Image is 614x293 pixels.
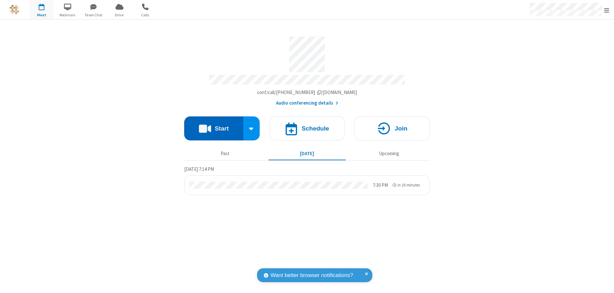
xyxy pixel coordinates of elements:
[373,182,388,189] div: 7:30 PM
[30,12,54,18] span: Meet
[56,12,80,18] span: Webinars
[215,125,229,131] h4: Start
[184,166,214,172] span: [DATE] 7:14 PM
[184,32,430,107] section: Account details
[187,147,264,160] button: Past
[243,116,260,140] div: Start conference options
[398,182,420,188] span: in 16 minutes
[350,147,428,160] button: Upcoming
[10,5,19,14] img: QA Selenium DO NOT DELETE OR CHANGE
[133,12,157,18] span: Calls
[395,125,407,131] h4: Join
[257,89,357,96] button: Copy my meeting room linkCopy my meeting room link
[107,12,131,18] span: Drive
[271,271,353,280] span: Want better browser notifications?
[302,125,329,131] h4: Schedule
[269,116,345,140] button: Schedule
[184,116,243,140] button: Start
[257,89,357,95] span: Copy my meeting room link
[276,99,338,107] button: Audio conferencing details
[269,147,346,160] button: [DATE]
[82,12,106,18] span: Team Chat
[354,116,430,140] button: Join
[184,165,430,195] section: Today's Meetings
